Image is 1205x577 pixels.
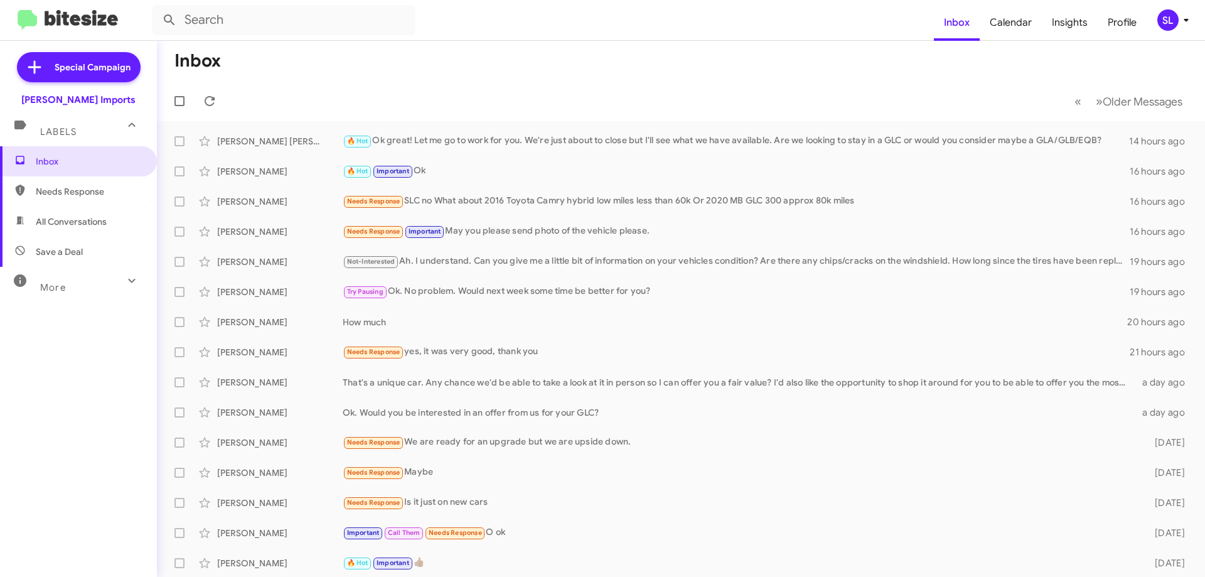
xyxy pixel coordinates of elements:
div: [PERSON_NAME] [217,497,343,509]
span: Needs Response [347,227,400,235]
div: [PERSON_NAME] [217,346,343,359]
span: Older Messages [1103,95,1182,109]
div: Ok great! Let me go to work for you. We're just about to close but I'll see what we have availabl... [343,134,1129,148]
div: O ok [343,526,1135,540]
span: Needs Response [347,499,400,507]
span: All Conversations [36,215,107,228]
div: May you please send photo of the vehicle please. [343,224,1130,239]
div: [PERSON_NAME] [217,557,343,569]
span: Special Campaign [55,61,131,73]
span: Needs Response [347,468,400,477]
div: [PERSON_NAME] [217,436,343,449]
span: Needs Response [347,348,400,356]
div: Is it just on new cars [343,495,1135,510]
div: [PERSON_NAME] [217,466,343,479]
input: Search [152,5,415,35]
span: Important [377,167,409,175]
div: 16 hours ago [1130,225,1195,238]
button: Next [1088,89,1190,114]
div: 👍🏽 [343,556,1135,570]
div: Ok [343,164,1130,178]
div: Maybe [343,465,1135,480]
div: We are ready for an upgrade but we are upside down. [343,435,1135,450]
span: » [1096,94,1103,109]
div: [DATE] [1135,466,1195,479]
nav: Page navigation example [1068,89,1190,114]
div: [PERSON_NAME] [217,256,343,268]
div: [PERSON_NAME] [217,225,343,238]
div: [DATE] [1135,557,1195,569]
span: Important [347,529,380,537]
div: Ok. No problem. Would next week some time be better for you? [343,284,1130,299]
a: Special Campaign [17,52,141,82]
div: [PERSON_NAME] [217,316,343,328]
span: Call Them [388,529,420,537]
div: Ah. I understand. Can you give me a little bit of information on your vehicles condition? Are the... [343,254,1130,269]
div: 21 hours ago [1130,346,1195,359]
div: [PERSON_NAME] [217,527,343,539]
div: 19 hours ago [1130,256,1195,268]
div: [DATE] [1135,497,1195,509]
button: SL [1147,9,1191,31]
span: Not-Interested [347,257,395,266]
span: Needs Response [429,529,482,537]
div: SLC no What about 2016 Toyota Camry hybrid low miles less than 60k Or 2020 MB GLC 300 approx 80k ... [343,194,1130,208]
div: [PERSON_NAME] [PERSON_NAME] [217,135,343,148]
span: Important [377,559,409,567]
span: Labels [40,126,77,138]
div: 14 hours ago [1129,135,1195,148]
div: How much [343,316,1127,328]
h1: Inbox [174,51,221,71]
div: [DATE] [1135,436,1195,449]
span: 🔥 Hot [347,137,368,145]
a: Profile [1098,4,1147,41]
div: Ok. Would you be interested in an offer from us for your GLC? [343,406,1135,419]
span: Save a Deal [36,245,83,258]
div: 19 hours ago [1130,286,1195,298]
span: Important [409,227,441,235]
span: « [1074,94,1081,109]
div: a day ago [1135,376,1195,389]
div: 16 hours ago [1130,165,1195,178]
div: yes, it was very good, thank you [343,345,1130,359]
span: Needs Response [347,197,400,205]
div: [PERSON_NAME] [217,376,343,389]
div: [DATE] [1135,527,1195,539]
a: Insights [1042,4,1098,41]
button: Previous [1067,89,1089,114]
div: [PERSON_NAME] [217,165,343,178]
span: 🔥 Hot [347,167,368,175]
div: [PERSON_NAME] [217,195,343,208]
span: Inbox [36,155,142,168]
span: 🔥 Hot [347,559,368,567]
span: Needs Response [36,185,142,198]
span: More [40,282,66,293]
div: [PERSON_NAME] Imports [21,94,136,106]
div: 20 hours ago [1127,316,1195,328]
div: [PERSON_NAME] [217,286,343,298]
a: Inbox [934,4,980,41]
span: Try Pausing [347,288,383,296]
div: That's a unique car. Any chance we'd be able to take a look at it in person so I can offer you a ... [343,376,1135,389]
div: a day ago [1135,406,1195,419]
span: Needs Response [347,438,400,446]
a: Calendar [980,4,1042,41]
div: [PERSON_NAME] [217,406,343,419]
div: 16 hours ago [1130,195,1195,208]
div: SL [1157,9,1179,31]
